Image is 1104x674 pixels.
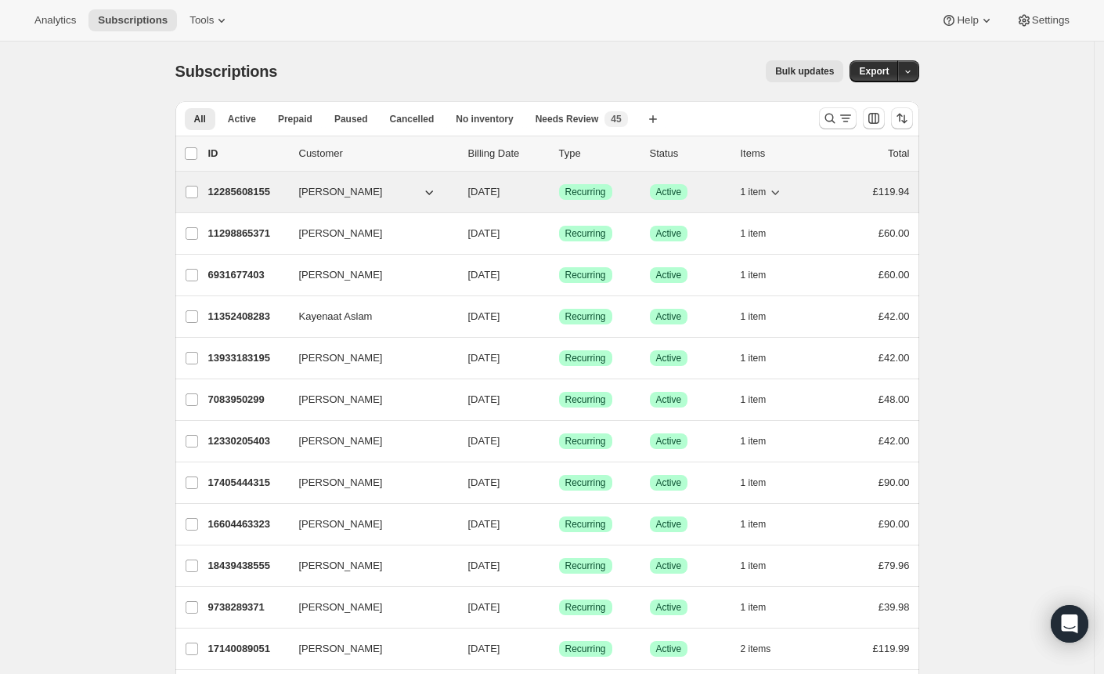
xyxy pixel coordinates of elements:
[879,601,910,613] span: £39.98
[88,9,177,31] button: Subscriptions
[299,475,383,491] span: [PERSON_NAME]
[208,146,287,161] p: ID
[175,63,278,80] span: Subscriptions
[741,430,784,452] button: 1 item
[299,350,383,366] span: [PERSON_NAME]
[208,641,287,657] p: 17140089051
[559,146,637,161] div: Type
[208,350,287,366] p: 13933183195
[208,184,287,200] p: 12285608155
[741,477,767,489] span: 1 item
[208,596,910,618] div: 9738289371[PERSON_NAME][DATE]SuccessRecurringSuccessActive1 item£39.98
[299,309,373,324] span: Kayenaat Aslam
[611,113,621,125] span: 45
[208,264,910,286] div: 6931677403[PERSON_NAME][DATE]SuccessRecurringSuccessActive1 item£60.00
[290,346,446,371] button: [PERSON_NAME]
[334,113,368,125] span: Paused
[299,558,383,574] span: [PERSON_NAME]
[879,477,910,488] span: £90.00
[208,638,910,660] div: 17140089051[PERSON_NAME][DATE]SuccessRecurringSuccessActive2 items£119.99
[290,512,446,537] button: [PERSON_NAME]
[741,601,767,614] span: 1 item
[208,433,287,449] p: 12330205403
[208,347,910,369] div: 13933183195[PERSON_NAME][DATE]SuccessRecurringSuccessActive1 item£42.00
[565,227,606,240] span: Recurring
[741,638,788,660] button: 2 items
[741,146,819,161] div: Items
[1007,9,1079,31] button: Settings
[278,113,312,125] span: Prepaid
[290,263,446,288] button: [PERSON_NAME]
[879,435,910,447] span: £42.00
[879,352,910,364] span: £42.00
[468,310,500,322] span: [DATE]
[180,9,239,31] button: Tools
[741,643,771,655] span: 2 items
[299,267,383,283] span: [PERSON_NAME]
[741,518,767,531] span: 1 item
[565,601,606,614] span: Recurring
[290,429,446,454] button: [PERSON_NAME]
[565,186,606,198] span: Recurring
[741,269,767,281] span: 1 item
[208,472,910,494] div: 17405444315[PERSON_NAME][DATE]SuccessRecurringSuccessActive1 item£90.00
[208,146,910,161] div: IDCustomerBilling DateTypeStatusItemsTotal
[741,435,767,448] span: 1 item
[565,518,606,531] span: Recurring
[208,306,910,328] div: 11352408283Kayenaat Aslam[DATE]SuccessRecurringSuccessActive1 item£42.00
[656,560,682,572] span: Active
[656,310,682,323] span: Active
[299,641,383,657] span: [PERSON_NAME]
[290,553,446,578] button: [PERSON_NAME]
[208,223,910,245] div: 11298865371[PERSON_NAME][DATE]SuccessRecurringSuccessActive1 item£60.00
[656,269,682,281] span: Active
[565,269,606,281] span: Recurring
[565,393,606,406] span: Recurring
[228,113,256,125] span: Active
[932,9,1003,31] button: Help
[873,186,910,197] span: £119.94
[656,435,682,448] span: Active
[565,352,606,364] span: Recurring
[290,304,446,329] button: Kayenaat Aslam
[656,393,682,406] span: Active
[741,596,784,618] button: 1 item
[468,560,500,571] span: [DATE]
[468,269,500,281] span: [DATE]
[656,227,682,240] span: Active
[299,146,456,161] p: Customer
[741,513,784,535] button: 1 item
[468,643,500,654] span: [DATE]
[299,600,383,615] span: [PERSON_NAME]
[208,430,910,452] div: 12330205403[PERSON_NAME][DATE]SuccessRecurringSuccessActive1 item£42.00
[565,477,606,489] span: Recurring
[290,179,446,205] button: [PERSON_NAME]
[299,226,383,241] span: [PERSON_NAME]
[208,516,287,532] p: 16604463323
[741,227,767,240] span: 1 item
[640,108,666,130] button: Create new view
[189,14,214,27] span: Tools
[299,433,383,449] span: [PERSON_NAME]
[879,518,910,530] span: £90.00
[741,389,784,411] button: 1 item
[741,472,784,494] button: 1 item
[468,393,500,405] span: [DATE]
[208,389,910,411] div: 7083950299[PERSON_NAME][DATE]SuccessRecurringSuccessActive1 item£48.00
[208,267,287,283] p: 6931677403
[741,555,784,577] button: 1 item
[656,643,682,655] span: Active
[299,184,383,200] span: [PERSON_NAME]
[290,387,446,412] button: [PERSON_NAME]
[208,513,910,535] div: 16604463323[PERSON_NAME][DATE]SuccessRecurringSuccessActive1 item£90.00
[299,516,383,532] span: [PERSON_NAME]
[656,518,682,531] span: Active
[741,352,767,364] span: 1 item
[879,269,910,281] span: £60.00
[741,310,767,323] span: 1 item
[873,643,910,654] span: £119.99
[741,347,784,369] button: 1 item
[208,309,287,324] p: 11352408283
[468,601,500,613] span: [DATE]
[468,435,500,447] span: [DATE]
